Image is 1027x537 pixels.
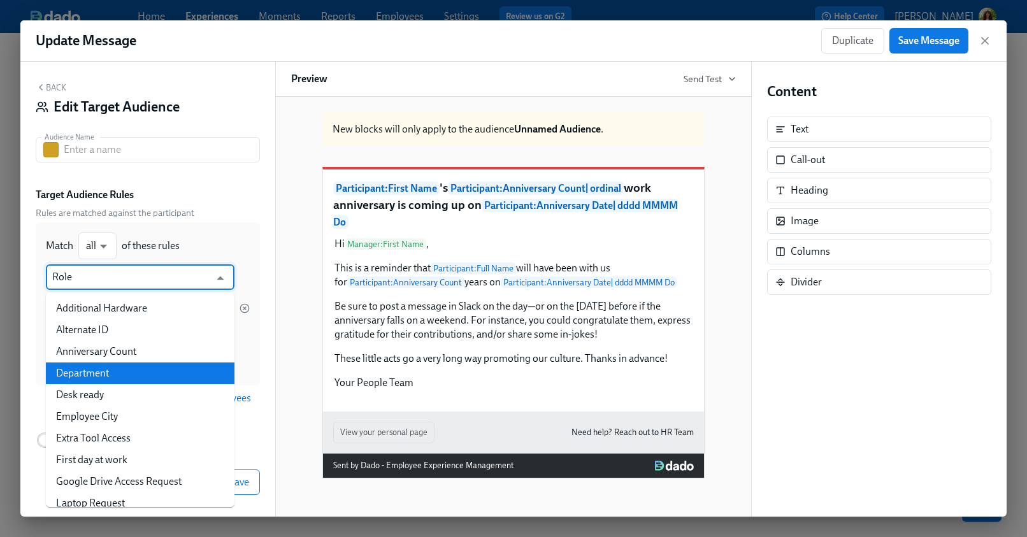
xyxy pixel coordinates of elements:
[46,239,73,253] div: Match
[791,183,828,197] div: Heading
[46,384,234,406] li: Desk ready
[46,297,234,319] li: Additional Hardware
[64,137,260,162] input: Enter a name
[767,239,991,264] div: Columns
[46,471,234,492] li: Google Drive Access Request
[767,178,991,203] div: Heading
[333,422,434,443] button: View your personal page
[448,182,624,195] span: Participant : Anniversary Count | ordinal
[36,188,134,202] label: Target Audience Rules
[36,207,260,219] span: Rules are matched against the participant
[46,362,234,384] li: Department
[46,341,234,362] li: Anniversary Count
[333,199,678,229] span: Participant : Anniversary Date | dddd MMMM Do
[36,82,66,92] button: Back
[36,31,136,50] h1: Update Message
[767,82,991,101] h4: Content
[791,275,822,289] div: Divider
[46,492,234,514] li: Laptop Request
[791,245,830,259] div: Columns
[122,239,180,253] div: of these rules
[655,461,694,471] img: Dado
[340,426,427,439] span: View your personal page
[333,182,440,195] span: Participant : First Name
[333,123,603,135] span: New blocks will only apply to the audience .
[571,426,694,440] a: Need help? Reach out to HR Team
[898,34,959,47] span: Save Message
[767,269,991,295] div: Divider
[791,214,819,228] div: Image
[767,147,991,173] div: Call-out
[210,268,230,288] button: Close
[791,153,825,167] div: Call-out
[46,427,234,449] li: Extra Tool Access
[514,123,601,135] strong: Unnamed Audience
[78,233,117,259] div: all
[219,469,260,495] button: Save
[791,122,808,136] div: Text
[291,72,327,86] h6: Preview
[889,28,968,54] button: Save Message
[821,28,884,54] button: Duplicate
[46,319,234,341] li: Alternate ID
[333,180,694,231] p: 's work anniversary is coming up on
[767,117,991,142] div: Text
[767,208,991,234] div: Image
[333,459,513,473] div: Sent by Dado - Employee Experience Management
[333,236,694,391] div: HiManager:First Name, This is a reminder thatParticipant:Full Namewill have been with us forParti...
[54,97,180,117] h4: Edit Target Audience
[229,476,249,489] span: Save
[46,406,234,427] li: Employee City
[46,449,234,471] li: First day at work
[684,73,736,85] button: Send Test
[832,34,873,47] span: Duplicate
